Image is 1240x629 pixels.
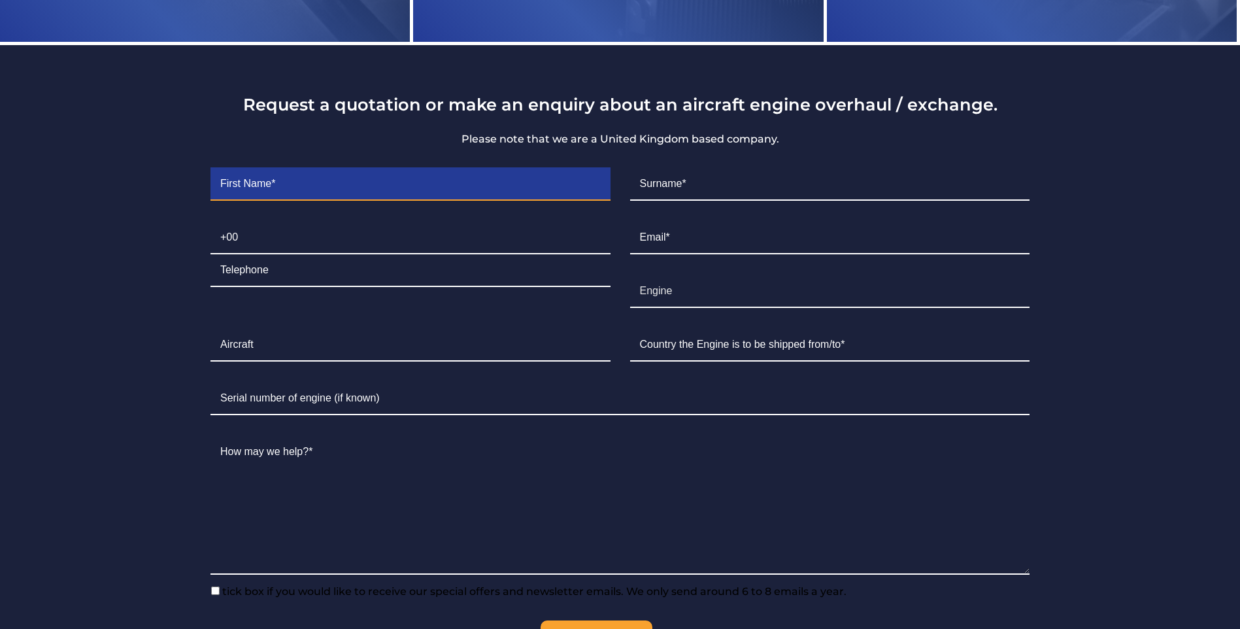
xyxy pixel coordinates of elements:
input: tick box if you would like to receive our special offers and newsletter emails. We only send arou... [211,586,220,595]
input: +00 [210,222,611,254]
span: tick box if you would like to receive our special offers and newsletter emails. We only send arou... [220,585,846,598]
input: Country the Engine is to be shipped from/to* [630,329,1030,362]
input: Serial number of engine (if known) [210,382,1030,415]
input: Telephone [210,254,611,287]
input: Aircraft [210,329,611,362]
input: Surname* [630,168,1030,201]
input: Email* [630,222,1030,254]
p: Please note that we are a United Kingdom based company. [201,131,1039,147]
h3: Request a quotation or make an enquiry about an aircraft engine overhaul / exchange. [201,94,1039,114]
input: First Name* [210,168,611,201]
